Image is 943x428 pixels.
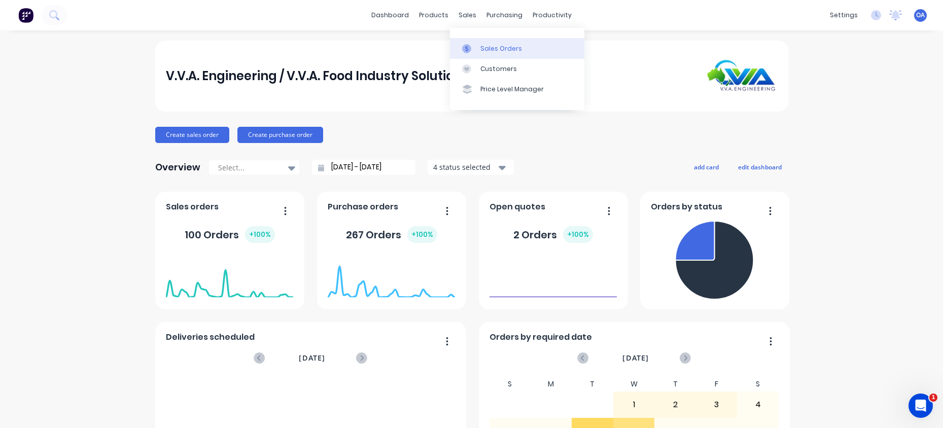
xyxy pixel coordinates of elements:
[453,8,481,23] div: sales
[433,162,497,172] div: 4 status selected
[490,201,545,213] span: Open quotes
[563,226,593,243] div: + 100 %
[185,226,275,243] div: 100 Orders
[18,8,33,23] img: Factory
[909,394,933,418] iframe: Intercom live chat
[731,160,788,173] button: edit dashboard
[450,59,584,79] a: Customers
[428,160,514,175] button: 4 status selected
[706,60,777,92] img: V.V.A. Engineering / V.V.A. Food Industry Solutions
[489,377,531,391] div: S
[622,352,649,364] span: [DATE]
[155,127,229,143] button: Create sales order
[614,392,654,417] div: 1
[531,377,572,391] div: M
[414,8,453,23] div: products
[480,85,544,94] div: Price Level Manager
[651,201,722,213] span: Orders by status
[738,392,778,417] div: 4
[450,79,584,99] a: Price Level Manager
[513,226,593,243] div: 2 Orders
[613,377,655,391] div: W
[450,38,584,58] a: Sales Orders
[929,394,937,402] span: 1
[155,157,200,177] div: Overview
[655,392,695,417] div: 2
[528,8,577,23] div: productivity
[407,226,437,243] div: + 100 %
[328,201,398,213] span: Purchase orders
[480,64,517,74] div: Customers
[572,377,613,391] div: T
[481,8,528,23] div: purchasing
[366,8,414,23] a: dashboard
[696,392,737,417] div: 3
[166,66,468,86] div: V.V.A. Engineering / V.V.A. Food Industry Solutions
[166,331,255,343] span: Deliveries scheduled
[299,352,325,364] span: [DATE]
[245,226,275,243] div: + 100 %
[825,8,863,23] div: settings
[916,11,925,20] span: OA
[654,377,696,391] div: T
[237,127,323,143] button: Create purchase order
[696,377,738,391] div: F
[166,201,219,213] span: Sales orders
[687,160,725,173] button: add card
[737,377,779,391] div: S
[346,226,437,243] div: 267 Orders
[480,44,522,53] div: Sales Orders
